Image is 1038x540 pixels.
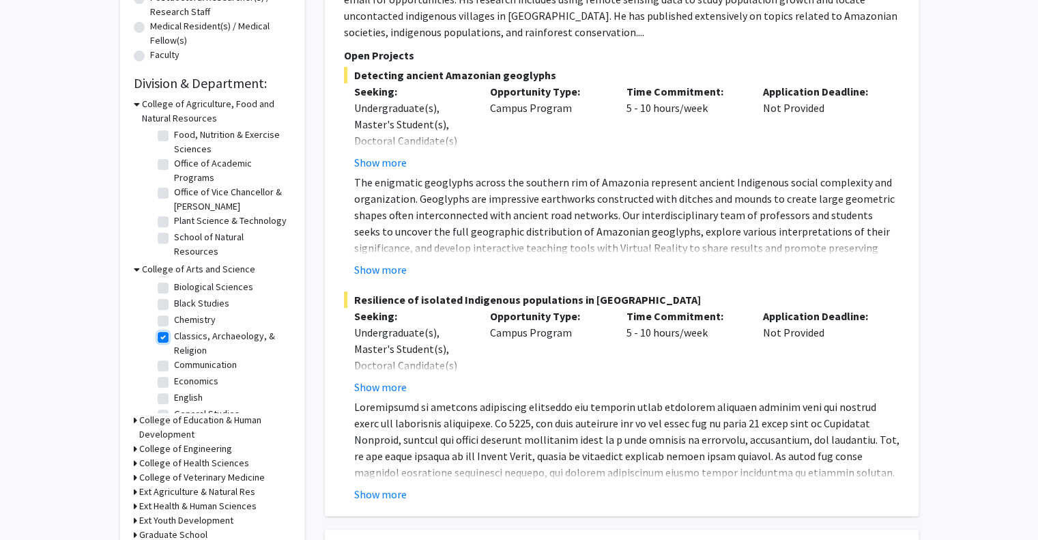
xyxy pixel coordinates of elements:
label: Biological Sciences [174,280,253,294]
div: Not Provided [753,308,889,395]
label: School of Natural Resources [174,230,287,259]
label: Chemistry [174,313,216,327]
label: Medical Resident(s) / Medical Fellow(s) [150,19,291,48]
label: Office of Academic Programs [174,156,287,185]
button: Show more [354,486,407,502]
label: Communication [174,358,237,372]
h3: College of Education & Human Development [139,413,291,442]
h3: Ext Health & Human Sciences [139,499,257,513]
label: English [174,390,203,405]
label: Faculty [150,48,179,62]
label: Black Studies [174,296,229,311]
p: Seeking: [354,83,470,100]
p: The enigmatic geoglyphs across the southern rim of Amazonia represent ancient Indigenous social c... [354,174,899,371]
p: Opportunity Type: [490,83,606,100]
span: Detecting ancient Amazonian geoglyphs [344,67,899,83]
p: Seeking: [354,308,470,324]
label: Classics, Archaeology, & Religion [174,329,287,358]
div: Campus Program [480,83,616,171]
h3: College of Engineering [139,442,232,456]
label: Office of Vice Chancellor & [PERSON_NAME] [174,185,287,214]
h3: Ext Agriculture & Natural Res [139,485,255,499]
h3: College of Arts and Science [142,262,255,276]
div: Campus Program [480,308,616,395]
h3: College of Agriculture, Food and Natural Resources [142,97,291,126]
div: Undergraduate(s), Master's Student(s), Doctoral Candidate(s) (PhD, MD, DMD, PharmD, etc.), Postdo... [354,324,470,455]
p: Open Projects [344,47,899,63]
div: 5 - 10 hours/week [616,83,753,171]
div: 5 - 10 hours/week [616,308,753,395]
div: Undergraduate(s), Master's Student(s), Doctoral Candidate(s) (PhD, MD, DMD, PharmD, etc.), Postdo... [354,100,470,231]
iframe: Chat [10,479,58,530]
h3: Ext Youth Development [139,513,233,528]
p: Application Deadline: [763,83,879,100]
button: Show more [354,379,407,395]
p: Opportunity Type: [490,308,606,324]
label: Food, Nutrition & Exercise Sciences [174,128,287,156]
p: Application Deadline: [763,308,879,324]
h2: Division & Department: [134,75,291,91]
p: Time Commitment: [626,308,743,324]
h3: College of Health Sciences [139,456,249,470]
h3: College of Veterinary Medicine [139,470,265,485]
button: Show more [354,261,407,278]
button: Show more [354,154,407,171]
div: Not Provided [753,83,889,171]
p: Time Commitment: [626,83,743,100]
span: Resilience of isolated Indigenous populations in [GEOGRAPHIC_DATA] [344,292,899,308]
label: Economics [174,374,218,388]
label: General Studies [174,407,240,421]
label: Plant Science & Technology [174,214,287,228]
